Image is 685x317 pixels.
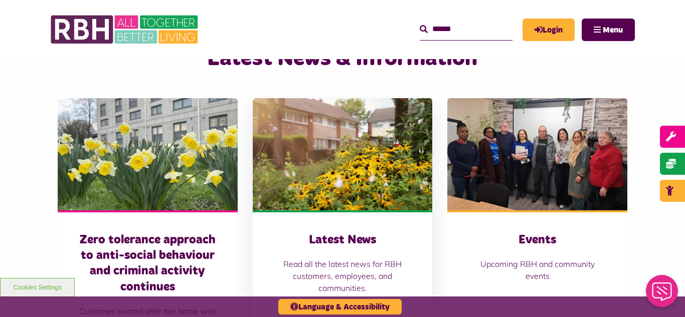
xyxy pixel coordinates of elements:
a: MyRBH [523,19,575,41]
input: Search [420,19,512,40]
img: Group photo of customers and colleagues at Spotland Community Centre [447,98,627,210]
span: Menu [603,26,623,34]
iframe: Netcall Web Assistant for live chat [640,272,685,317]
p: Upcoming RBH and community events [467,258,607,282]
p: Read all the latest news for RBH customers, employees, and communities. [273,258,413,294]
img: RBH [50,10,201,49]
h3: Events [467,232,607,248]
img: Freehold [58,98,238,210]
button: Navigation [582,19,635,41]
h3: Zero tolerance approach to anti-social behaviour and criminal activity continues [78,232,218,295]
img: SAZ MEDIA RBH HOUSING4 [253,98,433,210]
button: Language & Accessibility [278,299,402,314]
h3: Latest News [273,232,413,248]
